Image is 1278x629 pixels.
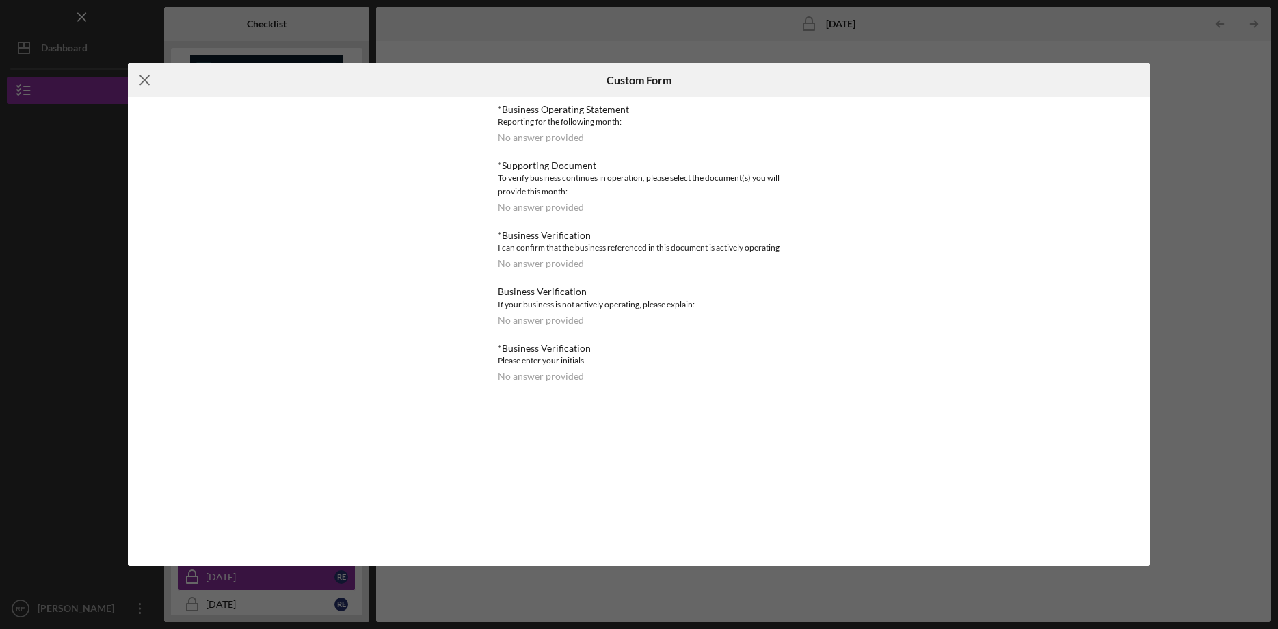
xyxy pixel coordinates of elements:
div: Business Verification [498,286,780,297]
div: *Business Verification [498,230,780,241]
div: If your business is not actively operating, please explain: [498,298,780,311]
div: No answer provided [498,258,584,269]
div: *Supporting Document [498,160,780,171]
div: No answer provided [498,202,584,213]
div: *Business Verification [498,343,780,354]
div: Please enter your initials [498,354,780,368]
h6: Custom Form [607,74,671,86]
div: *Business Operating Statement [498,104,780,115]
div: No answer provided [498,315,584,326]
div: I can confirm that the business referenced in this document is actively operating [498,241,780,255]
div: To verify business continues in operation, please select the document(s) you will provide this mo... [498,171,780,198]
div: Reporting for the following month: [498,115,780,129]
div: No answer provided [498,132,584,143]
div: No answer provided [498,371,584,382]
